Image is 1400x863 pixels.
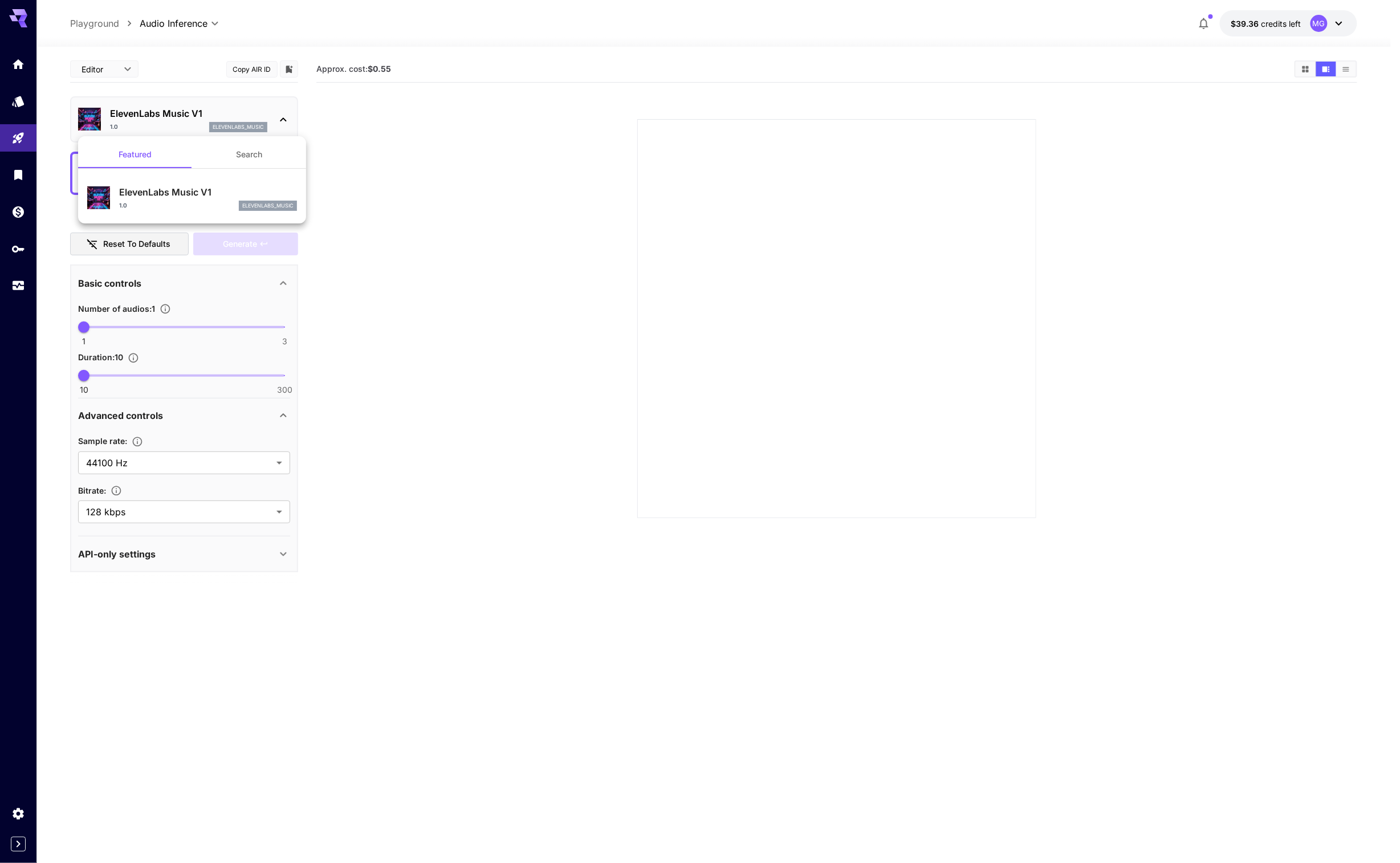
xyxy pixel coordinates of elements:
[119,185,297,199] p: ElevenLabs Music V1
[242,202,294,210] p: elevenlabs_music
[87,181,297,215] div: ElevenLabs Music V11.0elevenlabs_music
[78,141,192,168] button: Featured
[192,141,306,168] button: Search
[119,201,127,210] p: 1.0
